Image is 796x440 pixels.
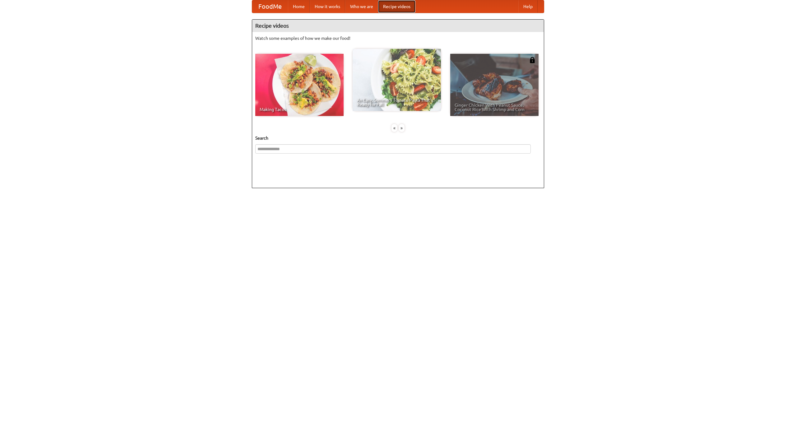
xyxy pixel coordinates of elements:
img: 483408.png [529,57,535,63]
span: Making Tacos [260,107,339,112]
a: Recipe videos [378,0,415,13]
a: An Easy, Summery Tomato Pasta That's Ready for Fall [353,49,441,111]
a: Making Tacos [255,54,344,116]
h5: Search [255,135,541,141]
a: How it works [310,0,345,13]
a: FoodMe [252,0,288,13]
div: » [399,124,405,132]
div: « [391,124,397,132]
p: Watch some examples of how we make our food! [255,35,541,41]
a: Who we are [345,0,378,13]
a: Home [288,0,310,13]
a: Help [518,0,538,13]
h4: Recipe videos [252,20,544,32]
span: An Easy, Summery Tomato Pasta That's Ready for Fall [357,98,437,107]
